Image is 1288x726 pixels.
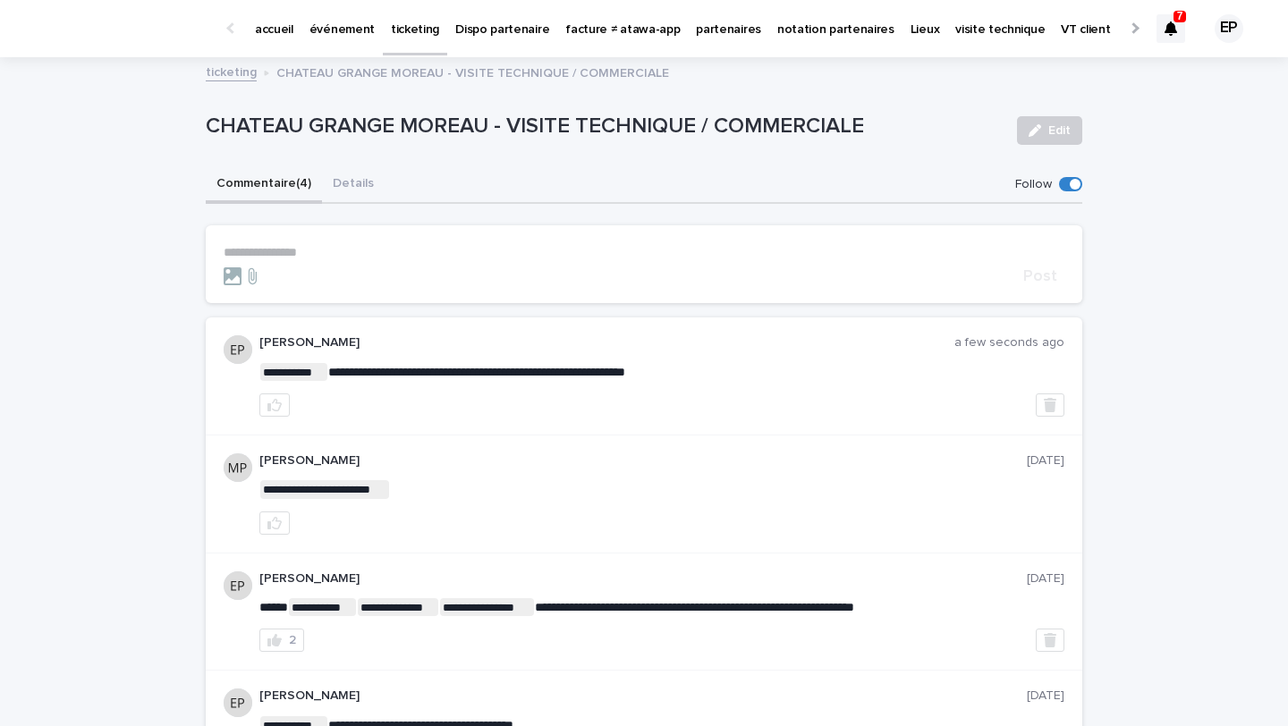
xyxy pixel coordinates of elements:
p: [DATE] [1027,453,1064,469]
p: [PERSON_NAME] [259,453,1027,469]
button: 2 [259,629,304,652]
div: 7 [1157,14,1185,43]
p: [PERSON_NAME] [259,335,954,350]
img: Ls34BcGeRexTGTNfXpUC [36,11,209,46]
button: Details [322,166,385,204]
p: 7 [1177,10,1183,22]
div: EP [1215,14,1243,43]
p: [DATE] [1027,571,1064,587]
span: Edit [1048,124,1071,137]
button: Edit [1017,116,1082,145]
p: [DATE] [1027,688,1064,704]
p: [PERSON_NAME] [259,688,1027,704]
p: a few seconds ago [954,335,1064,350]
span: Post [1023,268,1057,284]
button: Delete post [1036,629,1064,652]
p: CHATEAU GRANGE MOREAU - VISITE TECHNIQUE / COMMERCIALE [276,62,669,81]
div: 2 [289,634,296,646]
button: like this post [259,393,290,417]
a: ticketing [206,61,257,81]
button: Delete post [1036,393,1064,417]
p: Follow [1015,177,1052,192]
button: like this post [259,511,290,535]
p: [PERSON_NAME] [259,571,1027,587]
button: Commentaire (4) [206,166,322,204]
p: CHATEAU GRANGE MOREAU - VISITE TECHNIQUE / COMMERCIALE [206,114,1003,139]
button: Post [1016,268,1064,284]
